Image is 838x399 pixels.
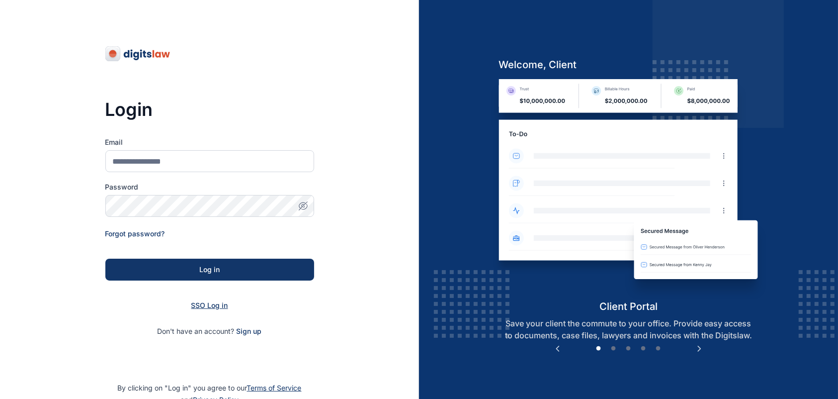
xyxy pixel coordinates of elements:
a: Sign up [237,327,262,335]
p: Don't have an account? [105,326,314,336]
h3: Login [105,100,314,119]
div: Log in [121,265,298,275]
a: Terms of Service [247,384,302,392]
label: Password [105,182,314,192]
h5: client portal [491,299,766,313]
h5: welcome, client [491,58,766,72]
button: 4 [639,344,649,354]
button: Previous [553,344,563,354]
span: Sign up [237,326,262,336]
button: Next [694,344,704,354]
a: Forgot password? [105,229,165,238]
button: Log in [105,259,314,281]
button: 1 [594,344,604,354]
button: 3 [624,344,634,354]
p: Save your client the commute to your office. Provide easy access to documents, case files, lawyer... [491,317,766,341]
a: SSO Log in [191,301,228,309]
button: 5 [654,344,664,354]
label: Email [105,137,314,147]
img: digitslaw-logo [105,46,171,62]
img: client-portal [491,79,766,299]
button: 2 [609,344,619,354]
